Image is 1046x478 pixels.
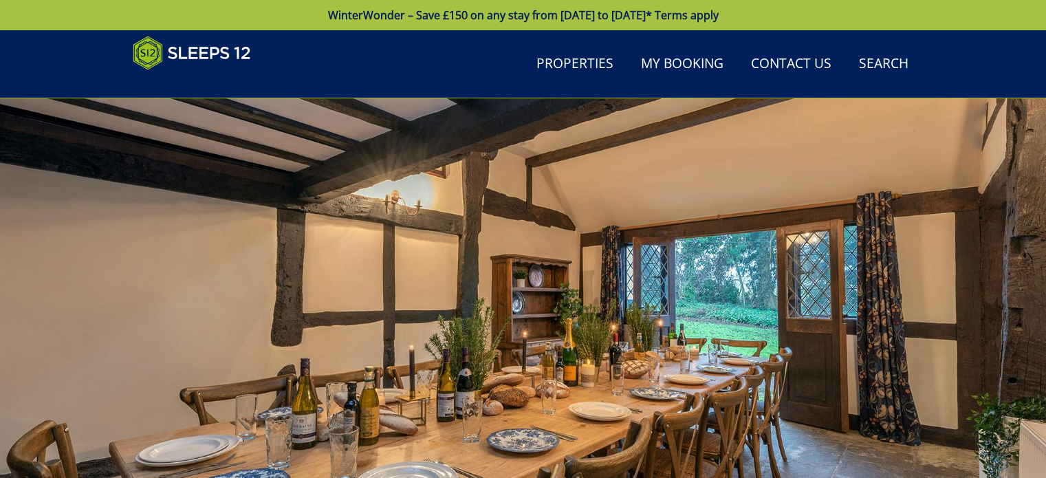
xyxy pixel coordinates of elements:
[853,49,914,80] a: Search
[133,36,251,70] img: Sleeps 12
[126,78,270,90] iframe: Customer reviews powered by Trustpilot
[635,49,729,80] a: My Booking
[745,49,837,80] a: Contact Us
[531,49,619,80] a: Properties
